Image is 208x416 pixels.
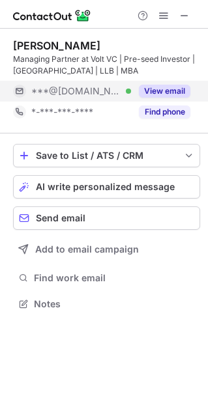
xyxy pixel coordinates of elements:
[139,85,190,98] button: Reveal Button
[36,150,177,161] div: Save to List / ATS / CRM
[36,213,85,223] span: Send email
[13,206,200,230] button: Send email
[13,295,200,313] button: Notes
[13,175,200,199] button: AI write personalized message
[13,238,200,261] button: Add to email campaign
[34,272,195,284] span: Find work email
[13,53,200,77] div: Managing Partner at Volt VC | Pre-seed Investor | [GEOGRAPHIC_DATA] | LLB | MBA
[13,144,200,167] button: save-profile-one-click
[13,269,200,287] button: Find work email
[35,244,139,255] span: Add to email campaign
[31,85,121,97] span: ***@[DOMAIN_NAME]
[13,39,100,52] div: [PERSON_NAME]
[34,298,195,310] span: Notes
[13,8,91,23] img: ContactOut v5.3.10
[36,182,175,192] span: AI write personalized message
[139,105,190,118] button: Reveal Button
